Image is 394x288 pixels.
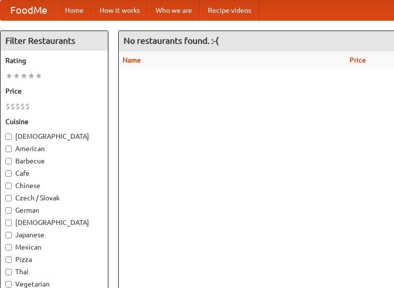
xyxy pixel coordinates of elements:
label: Pizza [5,255,103,264]
input: German [5,207,12,214]
li: ★ [35,70,42,81]
input: [DEMOGRAPHIC_DATA] [5,133,12,140]
h4: Filter Restaurants [0,31,108,51]
label: Czech / Slovak [5,193,103,203]
label: Barbecue [5,156,103,166]
a: Name [123,56,141,64]
h5: Cuisine [5,117,103,127]
label: Japanese [5,230,103,240]
input: Cafe [5,170,12,177]
a: Who we are [148,0,200,20]
label: German [5,205,103,215]
input: Czech / Slovak [5,195,12,201]
h5: Price [5,86,103,96]
li: ★ [13,70,20,81]
ng-pluralize: No restaurants found. :-( [124,36,219,45]
a: Price [350,56,366,64]
input: American [5,146,12,152]
a: How it works [92,0,148,20]
li: ★ [20,70,28,81]
input: Chinese [5,183,12,189]
input: Mexican [5,244,12,251]
label: [DEMOGRAPHIC_DATA] [5,218,103,227]
li: ★ [28,70,35,81]
label: Chinese [5,181,103,191]
input: Barbecue [5,158,12,164]
input: [DEMOGRAPHIC_DATA] [5,220,12,226]
li: $ [20,101,25,112]
li: $ [5,101,10,112]
label: [DEMOGRAPHIC_DATA] [5,131,103,141]
h5: Rating [5,56,103,65]
label: Mexican [5,242,103,252]
li: ★ [5,70,13,81]
label: Cafe [5,168,103,178]
a: FoodMe [0,0,57,20]
input: Vegetarian [5,281,12,288]
a: Recipe videos [200,0,259,20]
label: American [5,144,103,154]
input: Thai [5,269,12,275]
li: $ [10,101,15,112]
a: Home [57,0,92,20]
input: Pizza [5,256,12,263]
label: Thai [5,267,103,277]
input: Japanese [5,232,12,238]
li: $ [15,101,20,112]
li: $ [25,101,30,112]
